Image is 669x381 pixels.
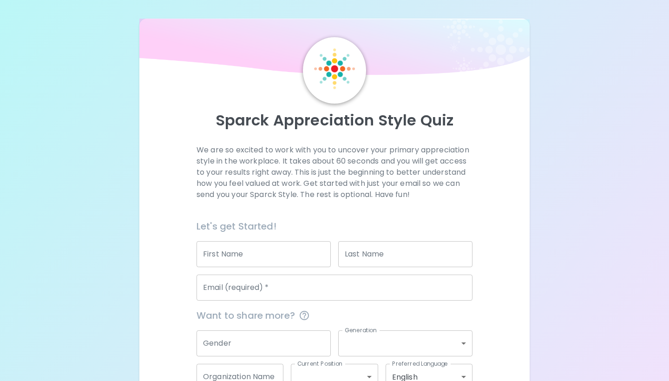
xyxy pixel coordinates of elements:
h6: Let's get Started! [197,219,472,234]
svg: This information is completely confidential and only used for aggregated appreciation studies at ... [299,310,310,321]
label: Preferred Language [392,360,448,368]
img: wave [139,19,530,80]
label: Generation [345,326,377,334]
span: Want to share more? [197,308,472,323]
p: Sparck Appreciation Style Quiz [151,111,518,130]
label: Current Position [297,360,342,368]
img: Sparck Logo [314,48,355,89]
p: We are so excited to work with you to uncover your primary appreciation style in the workplace. I... [197,145,472,200]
